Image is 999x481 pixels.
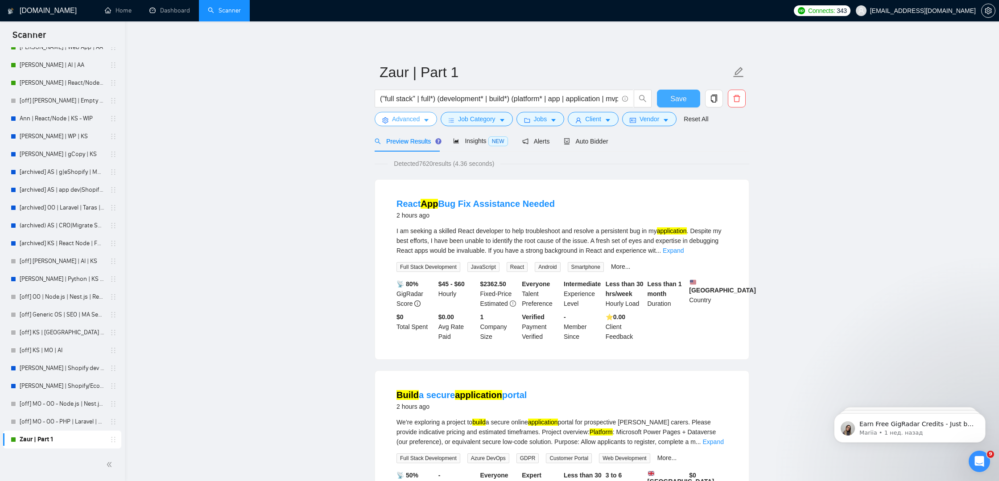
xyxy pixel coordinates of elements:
a: dashboardDashboard [149,7,190,14]
mark: Platform [590,428,613,436]
a: Expand [702,438,723,445]
button: search [634,90,652,107]
span: bars [448,117,454,123]
div: Country [687,279,729,308]
button: settingAdvancedcaret-down [375,112,437,126]
span: Scanner [5,29,53,47]
span: JavaScript [467,262,499,272]
span: 343 [837,6,846,16]
input: Scanner name... [380,61,731,83]
a: [PERSON_NAME] | WP | KS [20,127,104,145]
button: userClientcaret-down [568,112,619,126]
span: GDPR [516,453,539,463]
a: [off] KS | [GEOGRAPHIC_DATA] | Fullstack [20,324,104,341]
span: Full Stack Development [396,262,460,272]
span: React [507,262,528,272]
b: Less than 30 hrs/week [606,280,644,297]
a: [PERSON_NAME] | Python | KS - WIP [20,270,104,288]
b: Expert [522,472,541,479]
span: holder [110,62,117,69]
span: delete [728,95,745,103]
a: [PERSON_NAME] | gCopy | KS [20,145,104,163]
span: folder [524,117,530,123]
a: [PERSON_NAME] | Shopify/Ecom | KS - lower requirements [20,377,104,395]
b: [GEOGRAPHIC_DATA] [689,279,756,294]
span: holder [110,400,117,407]
a: [PERSON_NAME] | React/Node | AA [20,74,104,92]
span: holder [110,275,117,283]
div: Total Spent [395,312,437,341]
a: [off] MO - OO - Node.js | Nest.js | React.js | Next.js [20,395,104,413]
button: Save [657,90,700,107]
span: edit [733,66,744,78]
span: holder [110,382,117,390]
span: Web Development [599,453,650,463]
span: holder [110,258,117,265]
a: [PERSON_NAME] | AI | AA [20,56,104,74]
div: Avg Rate Paid [437,312,479,341]
b: Less than 1 month [648,280,682,297]
a: ReactAppBug Fix Assistance Needed [396,199,555,209]
span: caret-down [499,117,505,123]
iframe: Intercom live chat [969,451,990,472]
span: holder [110,365,117,372]
a: homeHome [105,7,132,14]
img: 🇺🇸 [690,279,696,285]
span: holder [110,293,117,300]
span: holder [110,329,117,336]
span: holder [110,240,117,247]
div: Client Feedback [604,312,646,341]
span: holder [110,151,117,158]
a: Expand [663,247,684,254]
span: notification [522,138,528,144]
b: Verified [522,313,545,321]
b: Intermediate [564,280,601,288]
button: barsJob Categorycaret-down [441,112,512,126]
span: info-circle [414,300,421,307]
span: caret-down [605,117,611,123]
button: setting [981,4,995,18]
div: Member Since [562,312,604,341]
span: Smartphone [568,262,604,272]
span: area-chart [453,138,459,144]
span: holder [110,311,117,318]
input: Search Freelance Jobs... [380,93,618,104]
mark: build [472,419,486,426]
div: 2 hours ago [396,401,527,412]
mark: Build [396,390,419,400]
img: logo [8,4,14,18]
span: holder [110,169,117,176]
iframe: Intercom notifications сообщение [821,395,999,457]
span: holder [110,44,117,51]
span: exclamation-circle [510,300,516,307]
mark: application [528,419,558,426]
a: setting [981,7,995,14]
span: holder [110,222,117,229]
span: Save [670,93,686,104]
button: copy [705,90,723,107]
b: Everyone [522,280,550,288]
button: idcardVendorcaret-down [622,112,677,126]
a: More... [657,454,677,461]
div: We’re exploring a project to a secure online portal for prospective [PERSON_NAME] carers. Please ... [396,417,727,447]
div: Experience Level [562,279,604,308]
span: Full Stack Development [396,453,460,463]
span: Azure DevOps [467,453,509,463]
button: folderJobscaret-down [516,112,565,126]
span: holder [110,204,117,211]
b: ⭐️ 0.00 [606,313,625,321]
span: 9 [987,451,994,458]
span: holder [110,133,117,140]
a: Zaur | Part 1 [20,431,104,448]
span: info-circle [622,96,628,102]
a: [off] KS | MO | AI [20,341,104,359]
span: holder [110,79,117,86]
b: $0.00 [438,313,454,321]
span: search [634,95,651,103]
div: Talent Preference [520,279,562,308]
div: Hourly [437,279,479,308]
span: Detected 7620 results (4.36 seconds) [388,159,500,169]
span: copy [706,95,722,103]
